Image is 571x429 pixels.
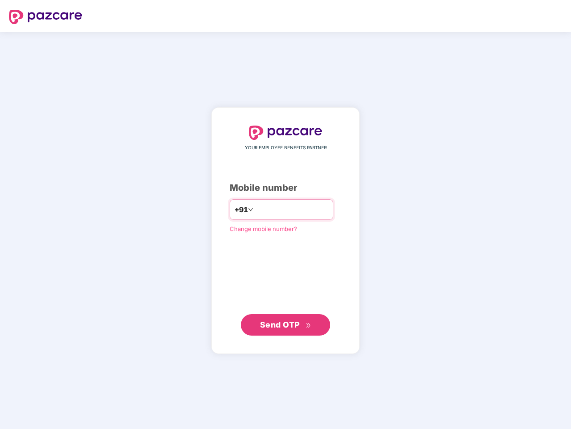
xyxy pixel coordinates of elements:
span: Send OTP [260,320,300,329]
span: double-right [306,323,311,328]
span: YOUR EMPLOYEE BENEFITS PARTNER [245,144,327,151]
img: logo [249,126,322,140]
span: +91 [235,204,248,215]
a: Change mobile number? [230,225,297,232]
img: logo [9,10,82,24]
span: down [248,207,253,212]
div: Mobile number [230,181,341,195]
button: Send OTPdouble-right [241,314,330,336]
